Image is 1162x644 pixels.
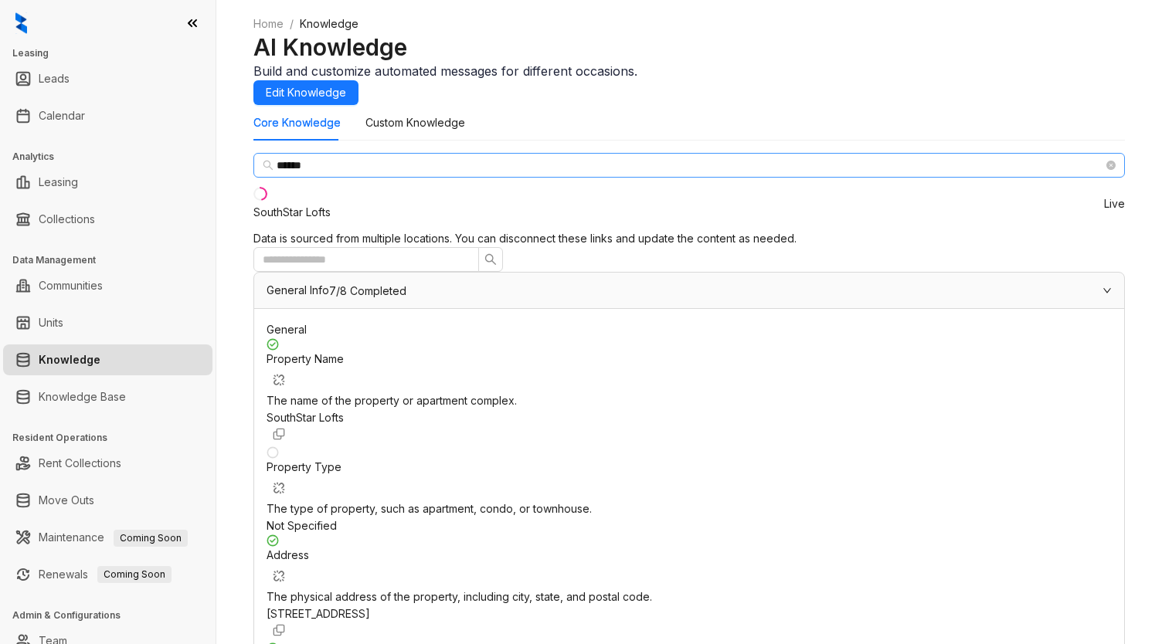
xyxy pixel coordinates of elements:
[3,204,212,235] li: Collections
[267,547,1112,588] div: Address
[1104,198,1125,209] span: Live
[39,485,94,516] a: Move Outs
[12,253,216,267] h3: Data Management
[484,253,497,266] span: search
[267,459,1112,500] div: Property Type
[365,114,465,131] div: Custom Knowledge
[39,381,126,412] a: Knowledge Base
[3,448,212,479] li: Rent Collections
[267,392,1112,409] div: The name of the property or apartment complex.
[15,12,27,34] img: logo
[39,448,121,479] a: Rent Collections
[300,17,358,30] span: Knowledge
[39,270,103,301] a: Communities
[3,344,212,375] li: Knowledge
[267,605,1112,622] div: [STREET_ADDRESS]
[39,167,78,198] a: Leasing
[12,608,216,622] h3: Admin & Configurations
[253,32,1125,62] h2: AI Knowledge
[3,167,212,198] li: Leasing
[3,381,212,412] li: Knowledge Base
[254,273,1124,308] div: General Info7/8 Completed
[3,100,212,131] li: Calendar
[114,530,188,547] span: Coming Soon
[3,522,212,553] li: Maintenance
[329,286,406,297] span: 7/8 Completed
[253,204,331,221] div: SouthStar Lofts
[39,100,85,131] a: Calendar
[267,283,329,297] span: General Info
[253,80,358,105] button: Edit Knowledge
[253,230,1125,247] div: Data is sourced from multiple locations. You can disconnect these links and update the content as...
[12,150,216,164] h3: Analytics
[3,307,212,338] li: Units
[3,559,212,590] li: Renewals
[253,62,1125,80] div: Build and customize automated messages for different occasions.
[39,63,70,94] a: Leads
[1106,161,1116,170] span: close-circle
[97,566,172,583] span: Coming Soon
[250,15,287,32] a: Home
[3,270,212,301] li: Communities
[263,160,274,171] span: search
[39,559,172,590] a: RenewalsComing Soon
[39,204,95,235] a: Collections
[267,411,344,424] span: SouthStar Lofts
[39,307,63,338] a: Units
[267,323,307,336] span: General
[1103,286,1112,295] span: expanded
[12,431,216,445] h3: Resident Operations
[290,15,294,32] li: /
[267,351,1112,392] div: Property Name
[12,46,216,60] h3: Leasing
[266,84,346,101] span: Edit Knowledge
[3,485,212,516] li: Move Outs
[253,114,341,131] div: Core Knowledge
[39,344,100,375] a: Knowledge
[267,588,1112,605] div: The physical address of the property, including city, state, and postal code.
[3,63,212,94] li: Leads
[267,500,1112,517] div: The type of property, such as apartment, condo, or townhouse.
[267,517,1112,534] div: Not Specified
